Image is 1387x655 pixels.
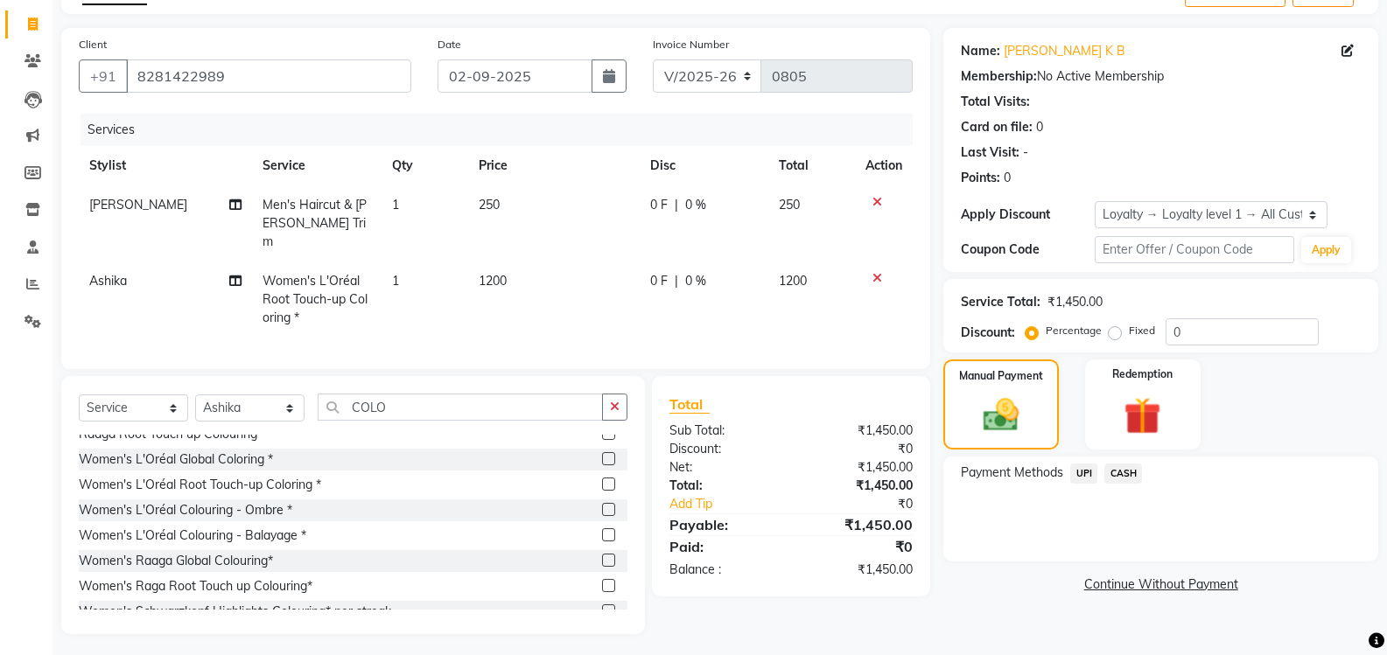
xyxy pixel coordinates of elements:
div: Name: [961,42,1000,60]
div: ₹0 [791,440,926,458]
span: 250 [779,197,800,213]
th: Service [252,146,382,185]
span: [PERSON_NAME] [89,197,187,213]
div: Services [81,114,926,146]
label: Percentage [1046,323,1102,338]
div: Raaga Root Touch up Colouring* [79,425,263,443]
div: ₹1,450.00 [1047,293,1103,311]
label: Redemption [1112,366,1173,382]
th: Total [768,146,855,185]
th: Action [855,146,913,185]
span: 0 % [685,272,706,290]
div: Card on file: [961,118,1033,136]
div: Discount: [656,440,791,458]
span: 1 [392,273,399,289]
div: Membership: [961,67,1037,86]
div: ₹1,450.00 [791,514,926,535]
label: Invoice Number [653,37,729,52]
div: Sub Total: [656,422,791,440]
button: Apply [1301,237,1351,263]
div: ₹0 [814,495,926,513]
div: No Active Membership [961,67,1361,86]
span: Women's L'Oréal Root Touch-up Coloring * [263,273,368,325]
div: Apply Discount [961,206,1094,224]
a: Continue Without Payment [947,575,1375,594]
div: - [1023,143,1028,162]
span: 0 F [650,196,668,214]
button: +91 [79,59,128,93]
div: ₹1,450.00 [791,561,926,579]
a: [PERSON_NAME] K B [1004,42,1125,60]
span: | [675,196,678,214]
div: Last Visit: [961,143,1019,162]
div: 0 [1036,118,1043,136]
div: ₹0 [791,536,926,557]
div: Women's Raga Root Touch up Colouring* [79,577,312,596]
span: 1200 [779,273,807,289]
span: 1200 [479,273,507,289]
div: Net: [656,458,791,477]
th: Disc [640,146,769,185]
th: Price [468,146,640,185]
div: ₹1,450.00 [791,458,926,477]
div: 0 [1004,169,1011,187]
div: ₹1,450.00 [791,422,926,440]
th: Stylist [79,146,252,185]
div: Women's Raaga Global Colouring* [79,552,273,570]
div: Discount: [961,324,1015,342]
div: Coupon Code [961,240,1094,259]
a: Add Tip [656,495,814,513]
img: _cash.svg [972,394,1030,436]
th: Qty [382,146,468,185]
img: _gift.svg [1112,393,1173,439]
div: Women's Schwarzkopf Highlights Colouring* per streak [79,603,391,621]
div: ₹1,450.00 [791,477,926,495]
span: Total [669,395,710,414]
span: Ashika [89,273,127,289]
div: Service Total: [961,293,1040,311]
span: 0 F [650,272,668,290]
div: Women's L'Oréal Root Touch-up Coloring * [79,476,321,494]
div: Points: [961,169,1000,187]
label: Manual Payment [959,368,1043,384]
input: Search or Scan [318,394,603,421]
label: Client [79,37,107,52]
span: UPI [1070,463,1097,484]
label: Fixed [1129,323,1155,338]
span: 0 % [685,196,706,214]
span: | [675,272,678,290]
label: Date [438,37,461,52]
span: 1 [392,197,399,213]
div: Women's L'Oréal Global Coloring * [79,450,273,469]
span: Men's Haircut & [PERSON_NAME] Trim [263,197,367,249]
input: Enter Offer / Coupon Code [1095,236,1294,263]
div: Balance : [656,561,791,579]
input: Search by Name/Mobile/Email/Code [126,59,411,93]
div: Payable: [656,514,791,535]
div: Women's L'Oréal Colouring - Ombre * [79,501,292,519]
span: 250 [479,197,500,213]
span: Payment Methods [961,463,1063,482]
div: Total: [656,477,791,495]
div: Total Visits: [961,93,1030,111]
span: CASH [1104,463,1142,484]
div: Women's L'Oréal Colouring - Balayage * [79,526,306,545]
div: Paid: [656,536,791,557]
